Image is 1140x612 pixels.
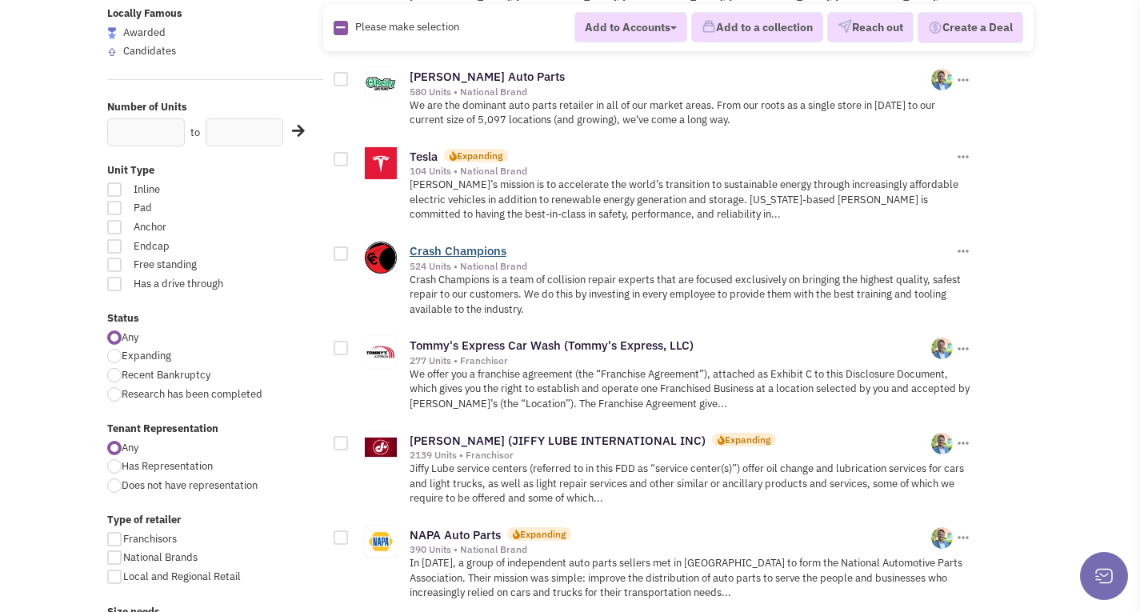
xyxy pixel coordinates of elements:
[928,19,942,37] img: Deal-Dollar.png
[457,149,502,162] div: Expanding
[123,44,176,58] span: Candidates
[123,201,257,216] span: Pad
[107,27,117,39] img: locallyfamous-largeicon.png
[123,258,257,273] span: Free standing
[123,550,198,564] span: National Brands
[410,543,932,556] div: 390 Units • National Brand
[410,433,706,448] a: [PERSON_NAME] (JIFFY LUBE INTERNATIONAL INC)
[691,13,823,43] button: Add to a collection
[725,433,770,446] div: Expanding
[931,69,953,90] img: W7vr0x00b0GZC0PPbilSCg.png
[123,26,166,39] span: Awarded
[123,532,177,546] span: Franchisors
[123,570,241,583] span: Local and Regional Retail
[702,20,716,34] img: icon-collection-lavender.png
[107,513,323,528] label: Type of retailer
[918,12,1023,44] button: Create a Deal
[122,330,138,344] span: Any
[410,367,972,412] p: We offer you a franchise agreement (the “Franchise Agreement”), attached as Exhibit C to this Dis...
[520,527,566,541] div: Expanding
[410,449,932,462] div: 2139 Units • Franchisor
[122,441,138,454] span: Any
[410,556,972,601] p: In [DATE], a group of independent auto parts sellers met in [GEOGRAPHIC_DATA] to form the Nationa...
[282,121,302,142] div: Search Nearby
[931,527,953,549] img: W7vr0x00b0GZC0PPbilSCg.png
[410,527,501,542] a: NAPA Auto Parts
[410,149,438,164] a: Tesla
[123,182,257,198] span: Inline
[410,165,954,178] div: 104 Units • National Brand
[107,422,323,437] label: Tenant Representation
[838,20,852,34] img: VectorPaper_Plane.png
[123,220,257,235] span: Anchor
[122,368,210,382] span: Recent Bankruptcy
[107,100,323,115] label: Number of Units
[122,459,213,473] span: Has Representation
[410,98,972,128] p: We are the dominant auto parts retailer in all of our market areas. From our roots as a single st...
[931,433,953,454] img: W7vr0x00b0GZC0PPbilSCg.png
[107,163,323,178] label: Unit Type
[123,277,257,292] span: Has a drive through
[107,6,323,22] label: Locally Famous
[410,338,694,353] a: Tommy's Express Car Wash (Tommy's Express, LLC)
[355,20,459,34] span: Please make selection
[410,69,565,84] a: [PERSON_NAME] Auto Parts
[410,354,932,367] div: 277 Units • Franchisor
[123,239,257,254] span: Endcap
[410,462,972,506] p: Jiffy Lube service centers (referred to in this FDD as “service center(s)”) offer oil change and ...
[931,338,953,359] img: W7vr0x00b0GZC0PPbilSCg.png
[410,243,506,258] a: Crash Champions
[827,13,914,43] button: Reach out
[122,478,258,492] span: Does not have representation
[122,349,171,362] span: Expanding
[122,387,262,401] span: Research has been completed
[190,126,200,141] label: to
[574,12,687,42] button: Add to Accounts
[410,178,972,222] p: [PERSON_NAME]’s mission is to accelerate the world’s transition to sustainable energy through inc...
[334,21,348,35] img: Rectangle.png
[107,47,117,57] img: locallyfamous-upvote.png
[410,86,932,98] div: 580 Units • National Brand
[410,273,972,318] p: Crash Champions is a team of collision repair experts that are focused exclusively on bringing th...
[107,311,323,326] label: Status
[410,260,954,273] div: 524 Units • National Brand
